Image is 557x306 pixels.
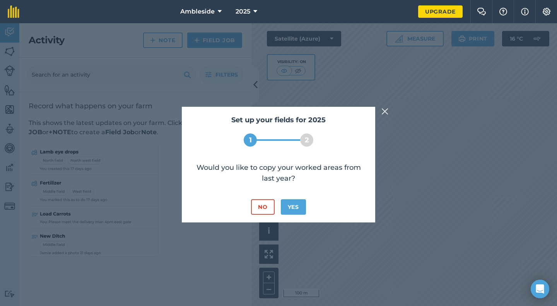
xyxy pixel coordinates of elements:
img: A question mark icon [499,8,508,15]
a: Upgrade [418,5,463,18]
h2: Set up your fields for 2025 [190,115,367,126]
button: No [251,199,274,215]
div: 1 [244,133,257,147]
img: fieldmargin Logo [8,5,19,18]
button: Yes [281,199,306,215]
img: Two speech bubbles overlapping with the left bubble in the forefront [477,8,486,15]
img: svg+xml;base64,PHN2ZyB4bWxucz0iaHR0cDovL3d3dy53My5vcmcvMjAwMC9zdmciIHdpZHRoPSIxNyIgaGVpZ2h0PSIxNy... [521,7,529,16]
img: A cog icon [542,8,551,15]
p: Would you like to copy your worked areas from last year? [190,162,367,184]
img: svg+xml;base64,PHN2ZyB4bWxucz0iaHR0cDovL3d3dy53My5vcmcvMjAwMC9zdmciIHdpZHRoPSIyMiIgaGVpZ2h0PSIzMC... [381,107,388,116]
span: Ambleside [180,7,215,16]
div: Open Intercom Messenger [531,280,549,298]
div: 2 [300,133,313,147]
span: 2025 [236,7,250,16]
